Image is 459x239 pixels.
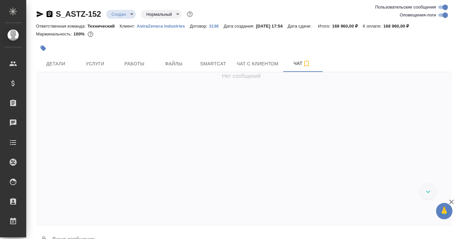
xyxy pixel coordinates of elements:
[36,10,44,18] button: Скопировать ссылку для ЯМессенджера
[222,72,261,80] span: Нет сообщений
[400,12,436,18] span: Оповещения-логи
[88,24,120,29] p: Технический
[36,41,50,55] button: Добавить тэг
[237,60,278,68] span: Чат с клиентом
[190,24,209,29] p: Договор:
[209,24,224,29] p: 3136
[73,32,86,36] p: 100%
[288,24,313,29] p: Дата сдачи:
[318,24,332,29] p: Итого:
[56,10,101,18] a: S_ASTZ-152
[363,24,383,29] p: К оплате:
[46,10,53,18] button: Скопировать ссылку
[120,24,137,29] p: Клиент:
[256,24,288,29] p: [DATE] 17:54
[110,11,128,17] button: Создан
[40,60,71,68] span: Детали
[106,10,136,19] div: Создан
[209,23,224,29] a: 3136
[119,60,150,68] span: Работы
[36,32,73,36] p: Маржинальность:
[383,24,414,29] p: 168 960,00 ₽
[137,23,190,29] a: AstraZeneca Industries
[375,4,436,11] span: Пользовательские сообщения
[86,30,95,38] button: 0.00 RUB;
[332,24,363,29] p: 168 960,00 ₽
[141,10,182,19] div: Создан
[79,60,111,68] span: Услуги
[197,60,229,68] span: Smartcat
[303,60,310,68] svg: Подписаться
[186,10,194,18] button: Доп статусы указывают на важность/срочность заказа
[36,24,88,29] p: Ответственная команда:
[439,204,450,218] span: 🙏
[158,60,190,68] span: Файлы
[224,24,256,29] p: Дата создания:
[436,203,452,219] button: 🙏
[144,11,174,17] button: Нормальный
[286,59,318,68] span: Чат
[137,24,190,29] p: AstraZeneca Industries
